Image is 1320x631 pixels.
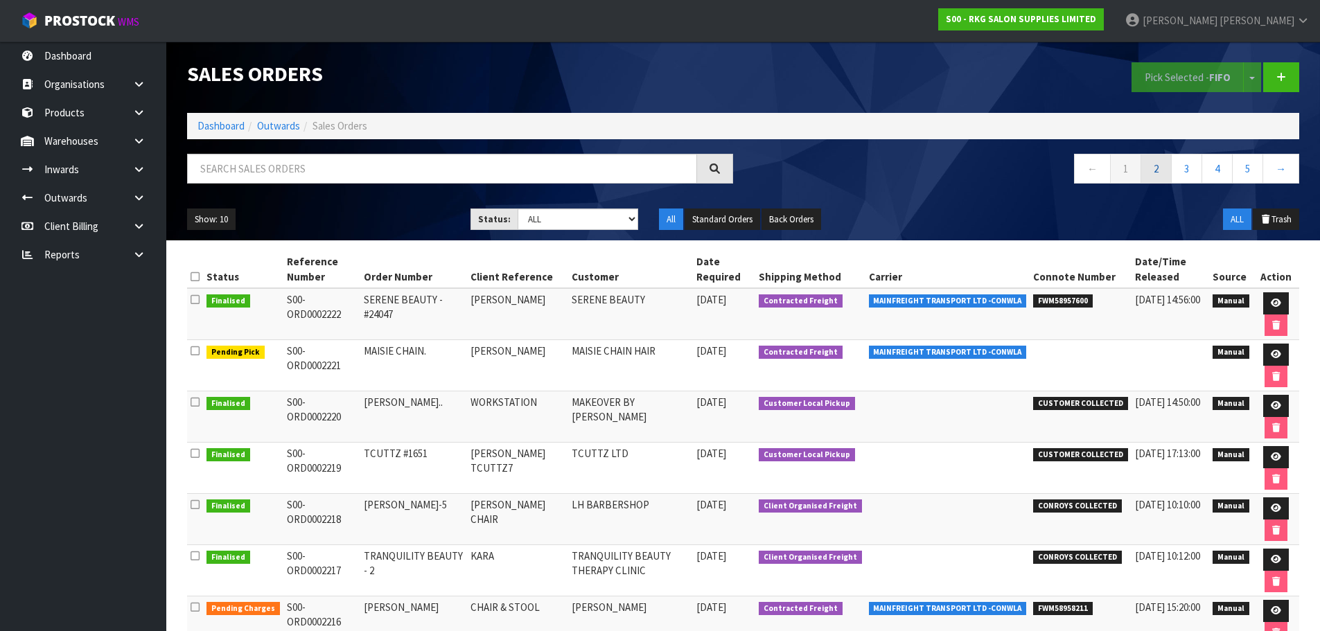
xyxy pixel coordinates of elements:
a: 1 [1110,154,1141,184]
td: TCUTTZ LTD [568,443,694,494]
span: CUSTOMER COLLECTED [1033,397,1128,411]
th: Status [203,251,283,288]
span: ProStock [44,12,115,30]
button: All [659,208,683,231]
span: [DATE] [696,601,726,614]
th: Source [1209,251,1253,288]
th: Date/Time Released [1132,251,1210,288]
span: Finalised [206,499,250,513]
th: Action [1253,251,1299,288]
button: ALL [1223,208,1251,231]
span: MAINFREIGHT TRANSPORT LTD -CONWLA [869,346,1027,359]
th: Shipping Method [755,251,865,288]
span: Manual [1213,397,1249,411]
span: [DATE] 17:13:00 [1135,447,1200,460]
td: [PERSON_NAME]-5 [360,494,467,545]
span: Manual [1213,448,1249,462]
span: CONROYS COLLECTED [1033,499,1122,513]
span: Finalised [206,294,250,308]
span: Customer Local Pickup [759,448,855,462]
td: TCUTTZ #1651 [360,443,467,494]
span: [PERSON_NAME] [1220,14,1294,27]
strong: FIFO [1209,71,1231,84]
td: SERENE BEAUTY [568,288,694,340]
a: 4 [1202,154,1233,184]
span: Sales Orders [313,119,367,132]
span: Finalised [206,397,250,411]
button: Pick Selected -FIFO [1132,62,1244,92]
span: [DATE] 14:56:00 [1135,293,1200,306]
td: [PERSON_NAME].. [360,391,467,443]
span: Manual [1213,602,1249,616]
td: [PERSON_NAME] [467,340,568,391]
td: TRANQUILITY BEAUTY - 2 [360,545,467,596]
span: Pending Charges [206,602,280,616]
span: Manual [1213,294,1249,308]
span: FWM58958211 [1033,602,1093,616]
a: Outwards [257,119,300,132]
th: Date Required [693,251,755,288]
img: cube-alt.png [21,12,38,29]
span: Manual [1213,551,1249,565]
th: Reference Number [283,251,360,288]
span: CUSTOMER COLLECTED [1033,448,1128,462]
a: Dashboard [197,119,245,132]
span: [PERSON_NAME] [1143,14,1217,27]
td: MAKEOVER BY [PERSON_NAME] [568,391,694,443]
th: Customer [568,251,694,288]
th: Order Number [360,251,467,288]
strong: Status: [478,213,511,225]
td: S00-ORD0002222 [283,288,360,340]
td: S00-ORD0002221 [283,340,360,391]
span: [DATE] 10:12:00 [1135,549,1200,562]
span: Contracted Freight [759,346,843,359]
td: SERENE BEAUTY -#24047 [360,288,467,340]
span: FWM58957600 [1033,294,1093,308]
button: Trash [1253,208,1299,231]
td: WORKSTATION [467,391,568,443]
td: S00-ORD0002217 [283,545,360,596]
td: [PERSON_NAME] CHAIR [467,494,568,545]
a: → [1262,154,1299,184]
span: [DATE] 10:10:00 [1135,498,1200,511]
strong: S00 - RKG SALON SUPPLIES LIMITED [946,13,1096,25]
span: MAINFREIGHT TRANSPORT LTD -CONWLA [869,294,1027,308]
td: S00-ORD0002219 [283,443,360,494]
span: [DATE] [696,293,726,306]
span: [DATE] 14:50:00 [1135,396,1200,409]
td: KARA [467,545,568,596]
span: Finalised [206,448,250,462]
td: [PERSON_NAME] [467,288,568,340]
td: [PERSON_NAME] TCUTTZ7 [467,443,568,494]
span: Contracted Freight [759,602,843,616]
td: S00-ORD0002218 [283,494,360,545]
td: TRANQUILITY BEAUTY THERAPY CLINIC [568,545,694,596]
td: MAISIE CHAIN HAIR [568,340,694,391]
input: Search sales orders [187,154,697,184]
a: 5 [1232,154,1263,184]
span: Client Organised Freight [759,551,862,565]
span: [DATE] [696,447,726,460]
h1: Sales Orders [187,62,733,85]
a: 2 [1141,154,1172,184]
td: MAISIE CHAIN. [360,340,467,391]
th: Client Reference [467,251,568,288]
span: [DATE] [696,344,726,357]
nav: Page navigation [754,154,1300,188]
button: Back Orders [762,208,821,231]
a: 3 [1171,154,1202,184]
span: Pending Pick [206,346,265,359]
button: Standard Orders [685,208,760,231]
th: Carrier [865,251,1030,288]
button: Show: 10 [187,208,236,231]
a: ← [1074,154,1111,184]
span: Finalised [206,551,250,565]
span: Manual [1213,346,1249,359]
span: Contracted Freight [759,294,843,308]
span: MAINFREIGHT TRANSPORT LTD -CONWLA [869,602,1027,616]
span: Manual [1213,499,1249,513]
span: [DATE] [696,396,726,409]
span: Customer Local Pickup [759,397,855,411]
span: [DATE] [696,549,726,562]
span: Client Organised Freight [759,499,862,513]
